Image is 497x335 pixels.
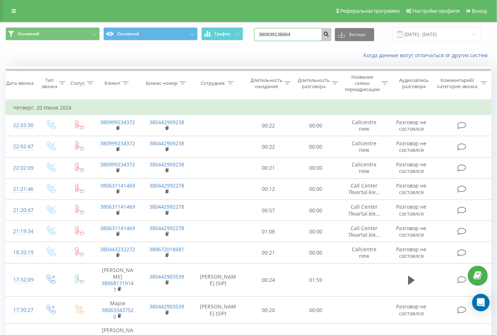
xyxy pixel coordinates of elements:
span: Разговор не состоялся [397,225,427,238]
td: 00:20 [245,297,292,324]
td: 00:22 [245,136,292,157]
div: Дата звонка [6,80,33,86]
a: 380442903539 [150,303,185,310]
span: Разговор не состоялся [397,246,427,259]
a: 380999234372 [100,119,135,126]
td: 00:00 [292,221,339,242]
span: Call Center 7kvartal.kie... [348,225,380,238]
td: [PERSON_NAME] (SIP) [192,263,245,297]
a: 380999234372 [100,140,135,147]
td: 00:21 [245,157,292,178]
td: Callcentre new [339,115,388,136]
div: 21:19:34 [13,224,29,239]
span: Основной [17,31,39,37]
td: 00:00 [292,242,339,263]
div: 18:20:19 [13,245,29,260]
a: 380443232272 [100,246,135,253]
a: 380631141469 [100,203,135,210]
button: Основной [5,27,100,40]
a: 380442992278 [150,225,185,232]
td: Четверг, 20 Июня 2024 [6,100,492,115]
td: Callcentre new [339,242,388,263]
a: 380442909238 [150,161,185,168]
span: Разговор не состоялся [397,161,427,174]
div: 21:21:46 [13,182,29,196]
td: [PERSON_NAME] (SIP) [192,297,245,324]
div: 22:02:09 [13,161,29,175]
a: 380999234372 [100,161,135,168]
td: Callcentre new [339,136,388,157]
a: 380633437520 [102,307,134,320]
span: Call Center 7kvartal.kie... [348,203,380,217]
td: 00:00 [292,115,339,136]
span: Разговор не состоялся [397,303,427,316]
td: 00:00 [292,157,339,178]
div: Клиент [104,80,121,86]
div: Название схемы переадресации [345,74,380,92]
a: 380631141469 [100,182,135,189]
div: 17:32:09 [13,273,29,287]
td: 00:57 [245,200,292,221]
a: 380442903539 [150,273,185,280]
button: Экспорт [335,28,374,41]
td: 00:12 [245,178,292,200]
div: Длительность разговора [298,77,330,90]
td: Callcentre new [339,157,388,178]
div: Тип звонка [42,77,57,90]
button: График [201,27,243,40]
td: 00:00 [292,200,339,221]
td: 00:24 [245,263,292,297]
span: Разговор не состоялся [397,203,427,217]
span: Выход [472,8,487,14]
div: 22:02:47 [13,139,29,154]
span: Разговор не состоялся [397,119,427,132]
div: 21:20:47 [13,203,29,217]
td: 00:00 [292,178,339,200]
input: Поиск по номеру [254,28,331,41]
div: Аудиозапись разговора [395,77,433,90]
td: 00:00 [292,136,339,157]
div: Длительность ожидания [251,77,283,90]
td: Марія [93,297,142,324]
td: [PERSON_NAME] [93,263,142,297]
td: 00:00 [292,297,339,324]
div: Open Intercom Messenger [472,294,490,311]
a: 380442992278 [150,182,185,189]
a: 380672018681 [150,246,185,253]
div: 17:30:27 [13,303,29,317]
a: 380631141469 [100,225,135,232]
a: 380442909238 [150,140,185,147]
span: Разговор не состоялся [397,182,427,196]
div: Бизнес номер [146,80,178,86]
td: 00:22 [245,115,292,136]
div: Комментарий/категория звонка [436,77,479,90]
div: Статус [71,80,85,86]
a: 380442992278 [150,203,185,210]
td: 01:59 [292,263,339,297]
span: Call Center 7kvartal.kie... [348,182,380,196]
span: График [214,31,230,36]
div: Сотрудник [201,80,225,86]
a: 380681719147 [102,280,134,293]
div: 22:03:30 [13,118,29,133]
span: Настройки профиля [413,8,460,14]
span: Разговор не состоялся [397,140,427,153]
a: Когда данные могут отличаться от других систем [363,52,492,59]
td: 01:08 [245,221,292,242]
a: 380442909238 [150,119,185,126]
button: Основной [103,27,198,40]
td: 00:21 [245,242,292,263]
span: Реферальная программа [340,8,400,14]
